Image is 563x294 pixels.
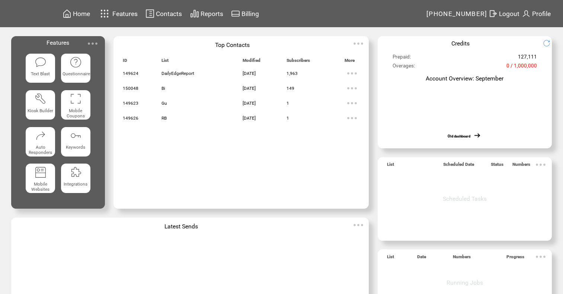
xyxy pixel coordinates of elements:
[387,162,394,170] span: List
[144,8,183,19] a: Contacts
[145,9,154,18] img: contacts.svg
[243,71,256,76] span: [DATE]
[35,56,47,68] img: text-blast.svg
[123,116,138,121] span: 149626
[47,39,69,46] span: Features
[190,9,199,18] img: chart.svg
[287,86,294,91] span: 149
[231,9,240,18] img: creidtcard.svg
[243,101,256,106] span: [DATE]
[61,54,90,85] a: Questionnaire
[26,90,55,121] a: Kiosk Builder
[387,254,394,263] span: List
[161,58,169,66] span: List
[73,10,90,18] span: Home
[543,39,556,47] img: refresh.png
[61,90,90,121] a: Mobile Coupons
[31,71,50,76] span: Text Blast
[123,71,138,76] span: 149624
[161,101,167,106] span: Gu
[345,58,355,66] span: More
[533,249,548,264] img: ellypsis.svg
[287,71,298,76] span: 1,963
[512,162,530,170] span: Numbers
[31,181,49,192] span: Mobile Websites
[417,254,426,263] span: Date
[123,101,138,106] span: 149623
[448,134,470,138] a: Old dashboard
[26,127,55,158] a: Auto Responders
[345,96,359,111] img: ellypsis.svg
[67,108,85,118] span: Mobile Coupons
[533,157,548,172] img: ellypsis.svg
[443,162,474,170] span: Scheduled Date
[522,9,531,18] img: profile.svg
[164,223,198,230] span: Latest Sends
[287,58,310,66] span: Subscribers
[61,164,90,195] a: Integrations
[532,10,551,18] span: Profile
[489,9,498,18] img: exit.svg
[345,111,359,126] img: ellypsis.svg
[70,130,81,142] img: keywords.svg
[35,130,47,142] img: auto-responders.svg
[241,10,259,18] span: Billing
[506,63,537,72] span: 0 / 1,000,000
[123,58,127,66] span: ID
[443,195,487,202] span: Scheduled Tasks
[491,162,503,170] span: Status
[287,116,289,121] span: 1
[85,36,100,51] img: ellypsis.svg
[123,86,138,91] span: 150048
[161,116,167,121] span: RB
[345,81,359,96] img: ellypsis.svg
[243,116,256,121] span: [DATE]
[35,166,47,178] img: mobile-websites.svg
[63,71,90,76] span: Questionnaire
[70,93,81,105] img: coupons.svg
[112,10,138,18] span: Features
[29,145,52,155] span: Auto Responders
[393,54,411,63] span: Prepaid:
[61,127,90,158] a: Keywords
[506,254,524,263] span: Progress
[35,93,47,105] img: tool%201.svg
[426,75,503,82] span: Account Overview: September
[97,6,139,21] a: Features
[487,8,521,19] a: Logout
[61,8,91,19] a: Home
[351,36,366,51] img: ellypsis.svg
[63,9,71,18] img: home.svg
[426,10,487,18] span: [PHONE_NUMBER]
[26,164,55,195] a: Mobile Websites
[243,86,256,91] span: [DATE]
[451,40,470,47] span: Credits
[66,145,85,150] span: Keywords
[230,8,260,19] a: Billing
[499,10,519,18] span: Logout
[447,279,483,286] span: Running Jobs
[26,54,55,85] a: Text Blast
[345,66,359,81] img: ellypsis.svg
[189,8,224,19] a: Reports
[521,8,552,19] a: Profile
[453,254,471,263] span: Numbers
[98,7,111,20] img: features.svg
[64,181,87,187] span: Integrations
[287,101,289,106] span: 1
[161,86,165,91] span: Bi
[156,10,182,18] span: Contacts
[393,63,415,72] span: Overages:
[70,166,81,178] img: integrations.svg
[70,56,81,68] img: questionnaire.svg
[161,71,194,76] span: DailyEdgeReport
[351,218,366,233] img: ellypsis.svg
[215,41,250,48] span: Top Contacts
[518,54,537,63] span: 127,111
[28,108,53,113] span: Kiosk Builder
[201,10,223,18] span: Reports
[243,58,260,66] span: Modified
